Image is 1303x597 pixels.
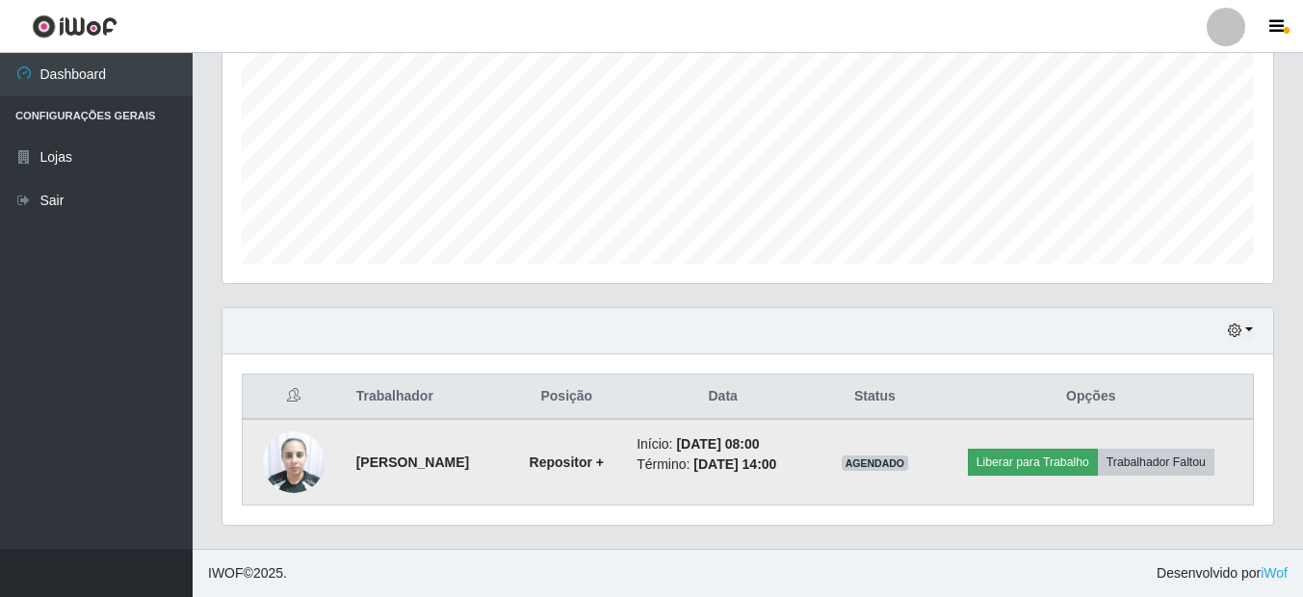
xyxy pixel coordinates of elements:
time: [DATE] 08:00 [676,436,759,452]
img: CoreUI Logo [32,14,117,39]
img: 1739994247557.jpeg [263,421,325,503]
strong: Repositor + [530,454,604,470]
span: © 2025 . [208,563,287,584]
time: [DATE] 14:00 [693,456,776,472]
span: AGENDADO [842,455,909,471]
li: Término: [637,454,809,475]
button: Trabalhador Faltou [1098,449,1214,476]
th: Posição [508,375,625,420]
th: Status [821,375,928,420]
a: iWof [1261,565,1288,581]
th: Trabalhador [345,375,508,420]
span: Desenvolvido por [1157,563,1288,584]
th: Opções [929,375,1254,420]
li: Início: [637,434,809,454]
th: Data [625,375,821,420]
span: IWOF [208,565,244,581]
strong: [PERSON_NAME] [356,454,469,470]
button: Liberar para Trabalho [968,449,1098,476]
